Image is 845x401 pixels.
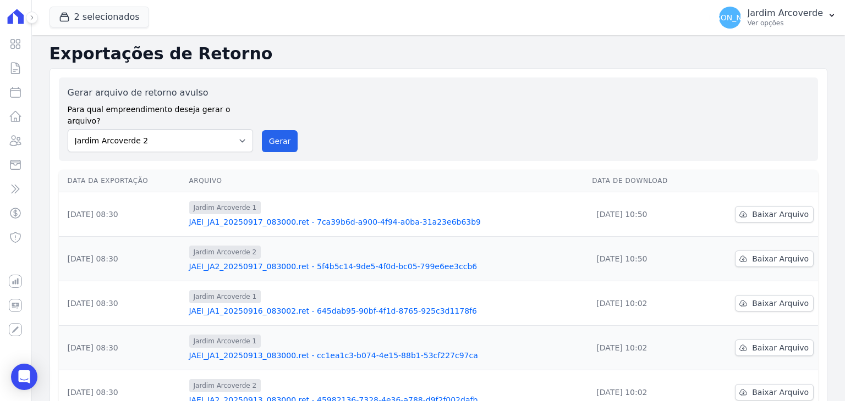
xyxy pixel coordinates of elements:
[189,290,261,303] span: Jardim Arcoverde 1
[185,170,588,192] th: Arquivo
[189,350,584,361] a: JAEI_JA1_20250913_083000.ret - cc1ea1c3-b074-4e15-88b1-53cf227c97ca
[189,201,261,214] span: Jardim Arcoverde 1
[588,326,701,370] td: [DATE] 10:02
[68,99,253,127] label: Para qual empreendimento deseja gerar o arquivo?
[189,335,261,348] span: Jardim Arcoverde 1
[59,192,185,237] td: [DATE] 08:30
[698,14,761,21] span: [PERSON_NAME]
[588,170,701,192] th: Data de Download
[588,192,701,237] td: [DATE] 10:50
[735,384,814,400] a: Baixar Arquivo
[59,326,185,370] td: [DATE] 08:30
[710,2,845,33] button: [PERSON_NAME] Jardim Arcoverde Ver opções
[752,342,809,353] span: Baixar Arquivo
[50,7,149,27] button: 2 selecionados
[59,237,185,281] td: [DATE] 08:30
[189,246,261,259] span: Jardim Arcoverde 2
[735,339,814,356] a: Baixar Arquivo
[189,261,584,272] a: JAEI_JA2_20250917_083000.ret - 5f4b5c14-9de5-4f0d-bc05-799e6ee3ccb6
[752,209,809,220] span: Baixar Arquivo
[189,379,261,392] span: Jardim Arcoverde 2
[189,216,584,227] a: JAEI_JA1_20250917_083000.ret - 7ca39b6d-a900-4f94-a0ba-31a23e6b63b9
[189,305,584,316] a: JAEI_JA1_20250916_083002.ret - 645dab95-90bf-4f1d-8765-925c3d1178f6
[59,281,185,326] td: [DATE] 08:30
[262,130,298,152] button: Gerar
[752,387,809,398] span: Baixar Arquivo
[735,295,814,311] a: Baixar Arquivo
[748,8,823,19] p: Jardim Arcoverde
[59,170,185,192] th: Data da Exportação
[50,44,827,64] h2: Exportações de Retorno
[752,253,809,264] span: Baixar Arquivo
[735,250,814,267] a: Baixar Arquivo
[11,364,37,390] div: Open Intercom Messenger
[752,298,809,309] span: Baixar Arquivo
[588,281,701,326] td: [DATE] 10:02
[748,19,823,27] p: Ver opções
[735,206,814,222] a: Baixar Arquivo
[588,237,701,281] td: [DATE] 10:50
[68,86,253,99] label: Gerar arquivo de retorno avulso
